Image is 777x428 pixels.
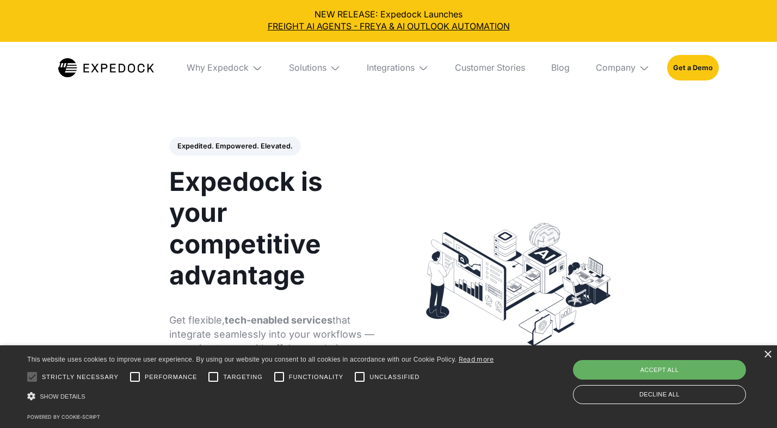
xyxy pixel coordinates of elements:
[587,42,658,94] div: Company
[573,385,746,404] div: Decline all
[169,313,377,384] p: Get flexible, that integrate seamlessly into your workflows — powering teams with offshore soluti...
[289,373,343,382] span: Functionality
[178,42,272,94] div: Why Expedock
[573,360,746,380] div: Accept all
[169,166,377,291] h1: Expedock is your competitive advantage
[596,63,636,73] div: Company
[367,63,415,73] div: Integrations
[369,373,420,382] span: Unclassified
[187,63,249,73] div: Why Expedock
[27,389,494,405] div: Show details
[9,21,768,33] a: FREIGHT AI AGENTS - FREYA & AI OUTLOOK AUTOMATION
[280,42,349,94] div: Solutions
[27,414,100,420] a: Powered by cookie-script
[42,373,119,382] span: Strictly necessary
[27,356,457,363] span: This website uses cookies to improve user experience. By using our website you consent to all coo...
[358,42,437,94] div: Integrations
[667,55,719,80] a: Get a Demo
[459,355,494,363] a: Read more
[289,63,326,73] div: Solutions
[223,373,262,382] span: Targeting
[542,42,578,94] a: Blog
[225,314,332,326] strong: tech-enabled services
[763,351,772,359] div: Close
[446,42,534,94] a: Customer Stories
[145,373,198,382] span: Performance
[9,9,768,33] div: NEW RELEASE: Expedock Launches
[40,393,85,400] span: Show details
[723,376,777,428] iframe: Chat Widget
